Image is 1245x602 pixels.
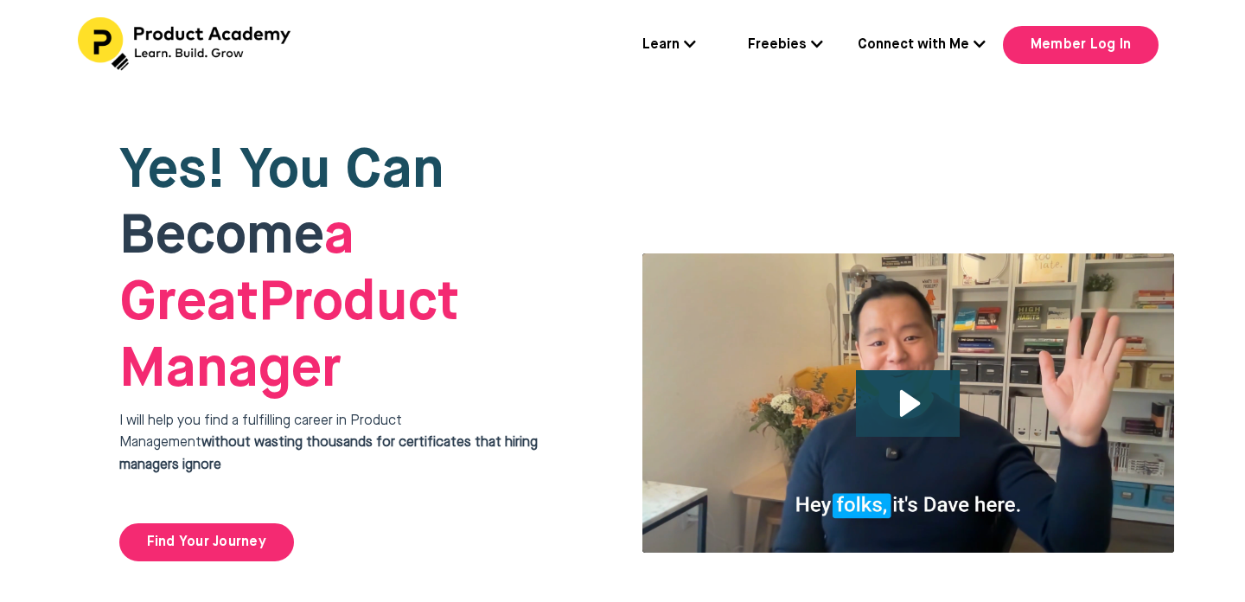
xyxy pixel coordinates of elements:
a: Member Log In [1003,26,1159,64]
span: Become [119,209,324,265]
span: Product Manager [119,209,459,398]
button: Play Video: file-uploads/sites/127338/video/4ffeae-3e1-a2cd-5ad6-eac528a42_Why_I_built_product_ac... [856,370,961,437]
a: Learn [642,35,696,57]
strong: a Great [119,209,354,331]
a: Freebies [748,35,823,57]
span: I will help you find a fulfilling career in Product Management [119,414,538,472]
a: Connect with Me [858,35,986,57]
a: Find Your Journey [119,523,294,561]
strong: without wasting thousands for certificates that hiring managers ignore [119,436,538,472]
span: Yes! You Can [119,144,444,199]
img: Header Logo [78,17,294,71]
